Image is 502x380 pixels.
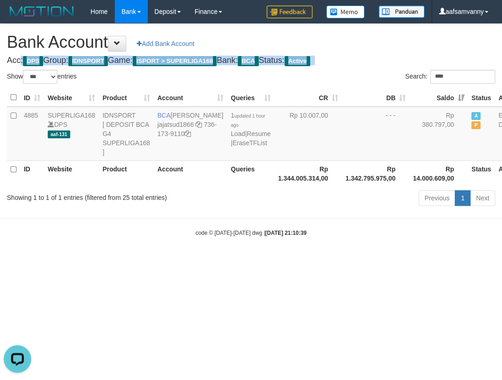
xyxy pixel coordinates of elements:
span: DPS [23,56,43,66]
th: Website: activate to sort column ascending [44,89,99,107]
a: Copy jajatsud1866 to clipboard [195,121,202,128]
span: Paused [471,121,480,129]
button: Open LiveChat chat widget [4,4,31,31]
th: ID [20,160,44,187]
strong: [DATE] 21:10:39 [265,230,307,236]
a: Copy 7361739110 to clipboard [184,130,191,137]
a: Resume [247,130,271,137]
a: EraseTFList [232,139,267,147]
th: ID: activate to sort column ascending [20,89,44,107]
th: Saldo: activate to sort column ascending [409,89,468,107]
input: Search: [430,70,495,84]
a: 1 [455,190,470,206]
a: Next [470,190,495,206]
h1: Bank Account [7,33,495,51]
td: DPS [44,107,99,161]
span: | | [231,112,271,147]
th: Queries [227,160,274,187]
span: ISPORT > SUPERLIGA168 [133,56,217,66]
td: - - - [342,107,409,161]
th: Queries: activate to sort column ascending [227,89,274,107]
td: Rp 10.007,00 [274,107,342,161]
th: Rp 1.344.005.314,00 [274,160,342,187]
span: updated 1 hour ago [231,113,265,128]
img: panduan.png [379,6,424,18]
label: Show entries [7,70,77,84]
small: code © [DATE]-[DATE] dwg | [195,230,307,236]
th: Account [154,160,227,187]
div: Showing 1 to 1 of 1 entries (filtered from 25 total entries) [7,189,202,202]
img: Button%20Memo.svg [326,6,365,18]
span: BCA [238,56,258,66]
a: Load [231,130,245,137]
th: Website [44,160,99,187]
span: BCA [157,112,171,119]
label: Search: [405,70,495,84]
a: Previous [418,190,455,206]
th: CR: activate to sort column ascending [274,89,342,107]
td: [PERSON_NAME] 736-173-9110 [154,107,227,161]
th: Status [468,89,495,107]
th: Product [99,160,154,187]
span: aaf-131 [48,130,70,138]
span: Active [471,112,480,120]
th: Status [468,160,495,187]
a: Add Bank Account [131,36,200,51]
th: DB: activate to sort column ascending [342,89,409,107]
img: Feedback.jpg [267,6,312,18]
a: jajatsud1866 [157,121,194,128]
span: IDNSPORT [68,56,108,66]
span: Active [284,56,311,66]
a: SUPERLIGA168 [48,112,95,119]
select: Showentries [23,70,57,84]
th: Account: activate to sort column ascending [154,89,227,107]
span: 1 [231,112,265,128]
td: IDNSPORT [ DEPOSIT BCA G4 SUPERLIGA168 ] [99,107,154,161]
td: Rp 380.797,00 [409,107,468,161]
th: Rp 14.000.609,00 [409,160,468,187]
h4: Acc: Group: Game: Bank: Status: [7,56,495,65]
td: 4885 [20,107,44,161]
th: Product: activate to sort column ascending [99,89,154,107]
th: Rp 1.342.795.975,00 [342,160,409,187]
img: MOTION_logo.png [7,5,77,18]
